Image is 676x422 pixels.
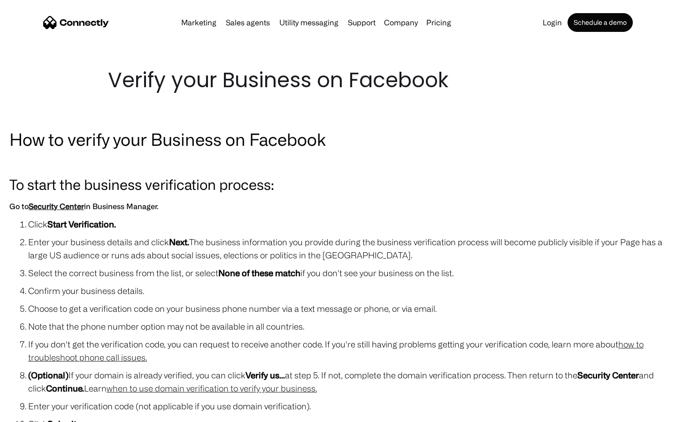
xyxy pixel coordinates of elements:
aside: Language selected: English [9,406,56,419]
div: Company [384,16,418,29]
strong: Security Center [577,370,639,380]
strong: Next. [169,237,189,247]
p: ‍ [9,156,667,169]
a: Pricing [422,19,455,26]
li: If your domain is already verified, you can click at step 5. If not, complete the domain verifica... [28,369,667,395]
li: Select the correct business from the list, or select if you don't see your business on the list. [28,266,667,279]
a: Login [539,19,566,26]
strong: Verify us... [246,370,285,380]
h6: Go to in Business Manager. [9,200,667,213]
li: Note that the phone number option may not be available in all countries. [28,320,667,333]
ul: Language list [19,406,56,419]
strong: (Optional) [28,370,69,380]
li: If you don't get the verification code, you can request to receive another code. If you're still ... [28,338,667,364]
li: Enter your business details and click The business information you provide during the business ve... [28,235,667,262]
li: Enter your verification code (not applicable if you use domain verification). [28,399,667,413]
a: when to use domain verification to verify your business. [107,384,317,393]
a: Sales agents [222,19,274,26]
strong: Start Verification. [47,219,116,229]
h2: How to verify your Business on Facebook [9,128,667,151]
a: Marketing [177,19,220,26]
li: Confirm your business details. [28,284,667,297]
li: Choose to get a verification code on your business phone number via a text message or phone, or v... [28,302,667,315]
a: Security Center [29,202,84,211]
h3: To start the business verification process: [9,173,667,195]
h1: Verify your Business on Facebook [108,66,568,95]
li: Click [28,218,667,231]
strong: None of these match [218,268,300,278]
strong: Continue. [46,384,84,393]
a: Utility messaging [276,19,342,26]
a: Support [344,19,379,26]
div: Company [381,16,421,29]
a: home [43,15,109,30]
a: Schedule a demo [568,13,633,32]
